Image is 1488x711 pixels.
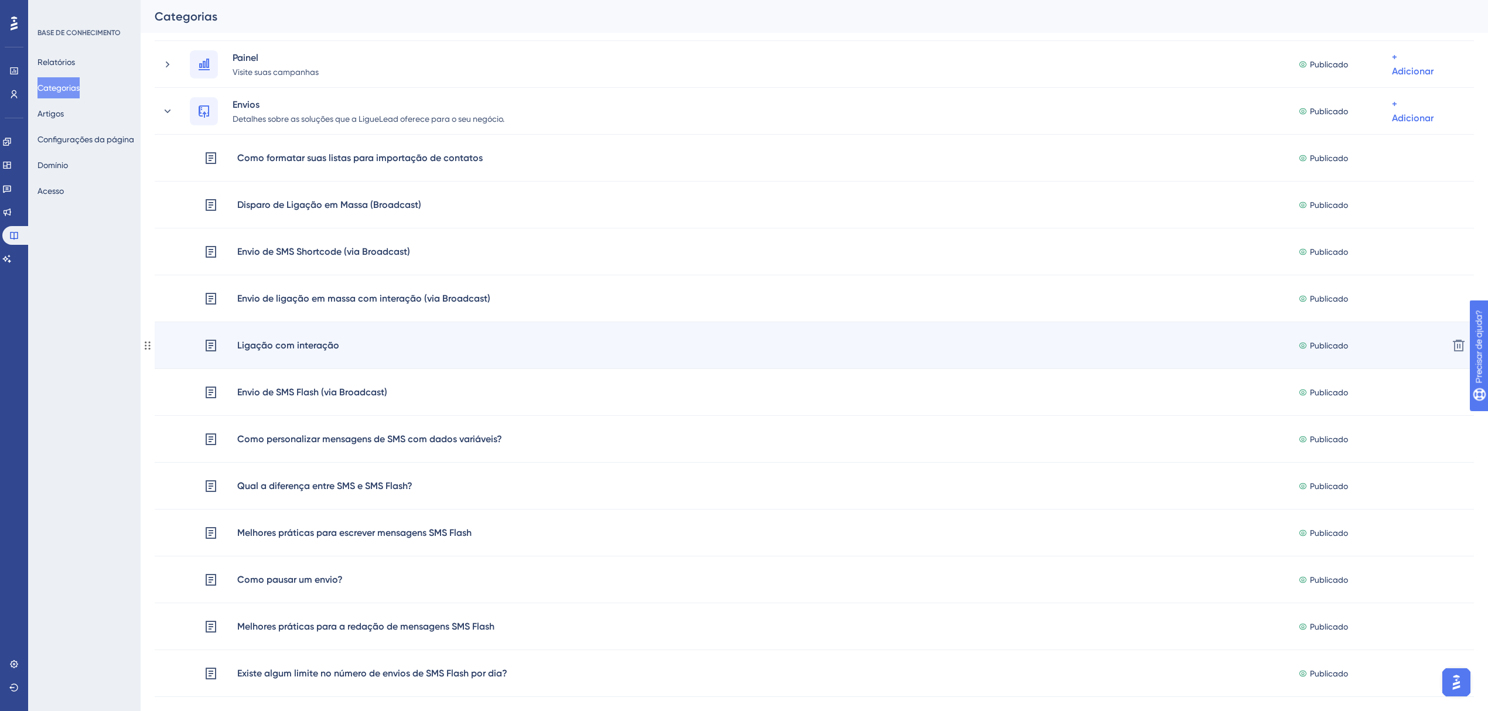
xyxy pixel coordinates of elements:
[1310,435,1348,444] font: Publicado
[1310,247,1348,257] font: Publicado
[1310,341,1348,350] font: Publicado
[1310,107,1348,116] font: Publicado
[37,109,64,118] font: Artigos
[1392,52,1434,77] font: + Adicionar
[237,387,387,398] font: Envio de SMS Flash (via Broadcast)
[233,99,260,110] font: Envios
[237,152,483,163] font: Como formatar suas listas para importação de contatos
[37,77,80,98] button: Categorias
[37,57,75,67] font: Relatórios
[1310,200,1348,210] font: Publicado
[1310,528,1348,538] font: Publicado
[1310,294,1348,303] font: Publicado
[37,135,134,144] font: Configurações da página
[37,83,80,93] font: Categorias
[237,340,339,351] font: Ligação com interação
[237,574,343,585] font: Como pausar um envio?
[37,160,68,170] font: Domínio
[1310,622,1348,631] font: Publicado
[37,186,64,196] font: Acesso
[233,114,504,124] font: Detalhes sobre as soluções que a LigueLead oferece para o seu negócio.
[237,293,490,304] font: Envio de ligação em massa com interação (via Broadcast)
[237,527,472,538] font: Melhores práticas para escrever mensagens SMS Flash
[28,5,101,14] font: Precisar de ajuda?
[37,103,64,124] button: Artigos
[237,246,410,257] font: Envio de SMS Shortcode (via Broadcast)
[1310,481,1348,491] font: Publicado
[1310,669,1348,678] font: Publicado
[1310,388,1348,397] font: Publicado
[1439,665,1474,700] iframe: Iniciador do Assistente de IA do UserGuiding
[237,433,502,445] font: Como personalizar mensagens de SMS com dados variáveis?
[237,621,494,632] font: Melhores práticas para a redação de mensagens SMS Flash
[37,180,64,201] button: Acesso
[37,129,134,150] button: Configurações da página
[233,67,319,77] font: Visite suas campanhas
[237,199,421,210] font: Disparo de Ligação em Massa (Broadcast)
[237,480,412,491] font: Qual a diferença entre SMS e SMS Flash?
[1310,575,1348,584] font: Publicado
[237,668,507,679] font: Existe algum limite no número de envios de SMS Flash por dia?
[37,52,75,73] button: Relatórios
[233,52,258,63] font: Painel
[37,29,121,37] font: BASE DE CONHECIMENTO
[1310,60,1348,69] font: Publicado
[1310,153,1348,163] font: Publicado
[155,9,217,23] font: Categorias
[37,155,68,176] button: Domínio
[1392,98,1434,124] font: + Adicionar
